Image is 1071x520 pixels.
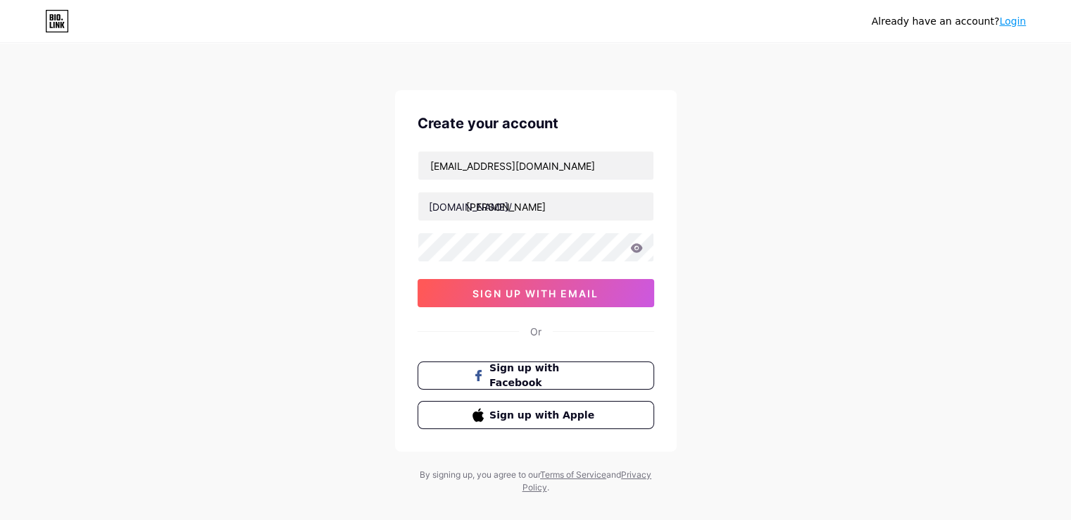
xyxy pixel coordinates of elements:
[416,469,656,494] div: By signing up, you agree to our and .
[418,151,653,180] input: Email
[429,199,512,214] div: [DOMAIN_NAME]/
[489,361,599,390] span: Sign up with Facebook
[418,361,654,390] button: Sign up with Facebook
[418,192,653,221] input: username
[872,14,1026,29] div: Already have an account?
[418,279,654,307] button: sign up with email
[472,287,599,299] span: sign up with email
[999,16,1026,27] a: Login
[530,324,541,339] div: Or
[418,113,654,134] div: Create your account
[418,401,654,429] button: Sign up with Apple
[489,408,599,423] span: Sign up with Apple
[540,469,606,480] a: Terms of Service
